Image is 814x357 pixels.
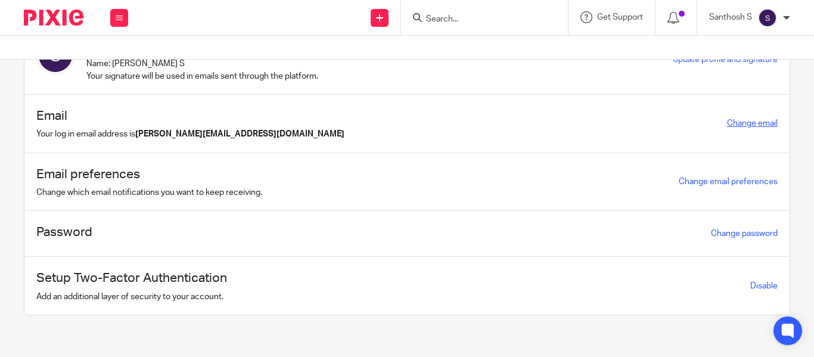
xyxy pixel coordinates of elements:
h1: Password [36,223,92,241]
h1: Email [36,107,344,125]
h1: Email preferences [36,165,262,184]
a: Change email [727,119,778,128]
h1: Setup Two-Factor Authentication [36,269,227,287]
a: Update profile and signature [673,55,778,64]
a: Change password [711,229,778,238]
p: Your log in email address is [36,128,344,140]
span: Get Support [597,13,643,21]
input: Search [425,14,532,25]
img: svg%3E [758,8,777,27]
a: Change email preferences [679,178,778,186]
b: [PERSON_NAME][EMAIL_ADDRESS][DOMAIN_NAME] [135,130,344,138]
p: Name: [PERSON_NAME] S Your signature will be used in emails sent through the platform. [86,58,318,82]
img: Pixie [24,10,83,26]
p: Change which email notifications you want to keep receiving. [36,187,262,198]
a: Disable [750,282,778,290]
p: Santhosh S [709,11,752,23]
p: Add an additional layer of security to your account. [36,291,227,303]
